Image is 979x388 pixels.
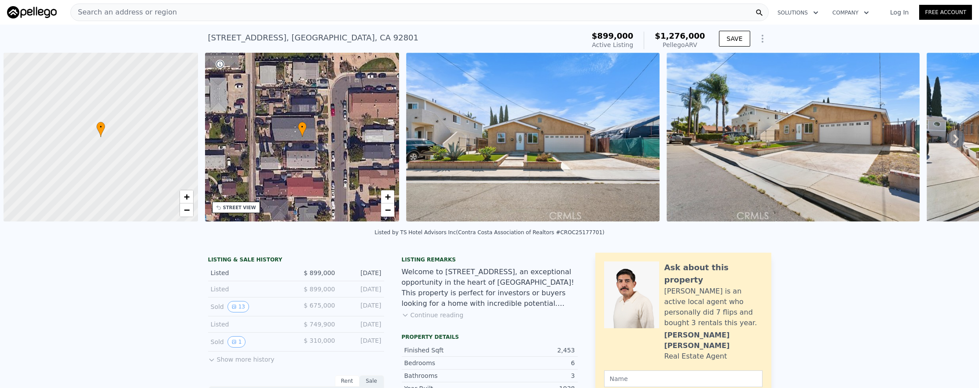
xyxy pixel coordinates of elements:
[919,5,972,20] a: Free Account
[227,336,246,348] button: View historical data
[227,301,249,312] button: View historical data
[211,285,289,294] div: Listed
[754,30,771,47] button: Show Options
[298,123,307,131] span: •
[664,261,763,286] div: Ask about this property
[402,267,578,309] div: Welcome to [STREET_ADDRESS], an exceptional opportunity in the heart of [GEOGRAPHIC_DATA]! This p...
[342,268,381,277] div: [DATE]
[406,53,660,221] img: Sale: 167394585 Parcel: 63376948
[604,370,763,387] input: Name
[359,375,384,387] div: Sale
[404,359,490,367] div: Bedrooms
[304,286,335,293] span: $ 899,000
[304,337,335,344] span: $ 310,000
[304,302,335,309] span: $ 675,000
[880,8,919,17] a: Log In
[402,334,578,341] div: Property details
[208,352,275,364] button: Show more history
[342,285,381,294] div: [DATE]
[770,5,825,21] button: Solutions
[592,41,633,48] span: Active Listing
[183,191,189,202] span: +
[404,346,490,355] div: Finished Sqft
[664,330,763,351] div: [PERSON_NAME] [PERSON_NAME]
[342,301,381,312] div: [DATE]
[664,351,727,362] div: Real Estate Agent
[208,32,419,44] div: [STREET_ADDRESS] , [GEOGRAPHIC_DATA] , CA 92801
[211,268,289,277] div: Listed
[385,191,391,202] span: +
[664,286,763,328] div: [PERSON_NAME] is an active local agent who personally did 7 flips and bought 3 rentals this year.
[96,123,105,131] span: •
[304,269,335,276] span: $ 899,000
[304,321,335,328] span: $ 749,900
[71,7,177,18] span: Search an address or region
[183,204,189,215] span: −
[655,31,705,40] span: $1,276,000
[667,53,920,221] img: Sale: 167394585 Parcel: 63376948
[298,122,307,137] div: •
[719,31,750,47] button: SAVE
[490,371,575,380] div: 3
[404,371,490,380] div: Bathrooms
[342,320,381,329] div: [DATE]
[223,204,256,211] div: STREET VIEW
[211,336,289,348] div: Sold
[208,256,384,265] div: LISTING & SALE HISTORY
[211,301,289,312] div: Sold
[825,5,876,21] button: Company
[402,311,464,319] button: Continue reading
[490,359,575,367] div: 6
[381,203,394,217] a: Zoom out
[180,190,193,203] a: Zoom in
[592,31,634,40] span: $899,000
[211,320,289,329] div: Listed
[180,203,193,217] a: Zoom out
[381,190,394,203] a: Zoom in
[96,122,105,137] div: •
[335,375,359,387] div: Rent
[374,229,605,236] div: Listed by TS Hotel Advisors Inc (Contra Costa Association of Realtors #CROC25177701)
[655,40,705,49] div: Pellego ARV
[385,204,391,215] span: −
[490,346,575,355] div: 2,453
[7,6,57,18] img: Pellego
[402,256,578,263] div: Listing remarks
[342,336,381,348] div: [DATE]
